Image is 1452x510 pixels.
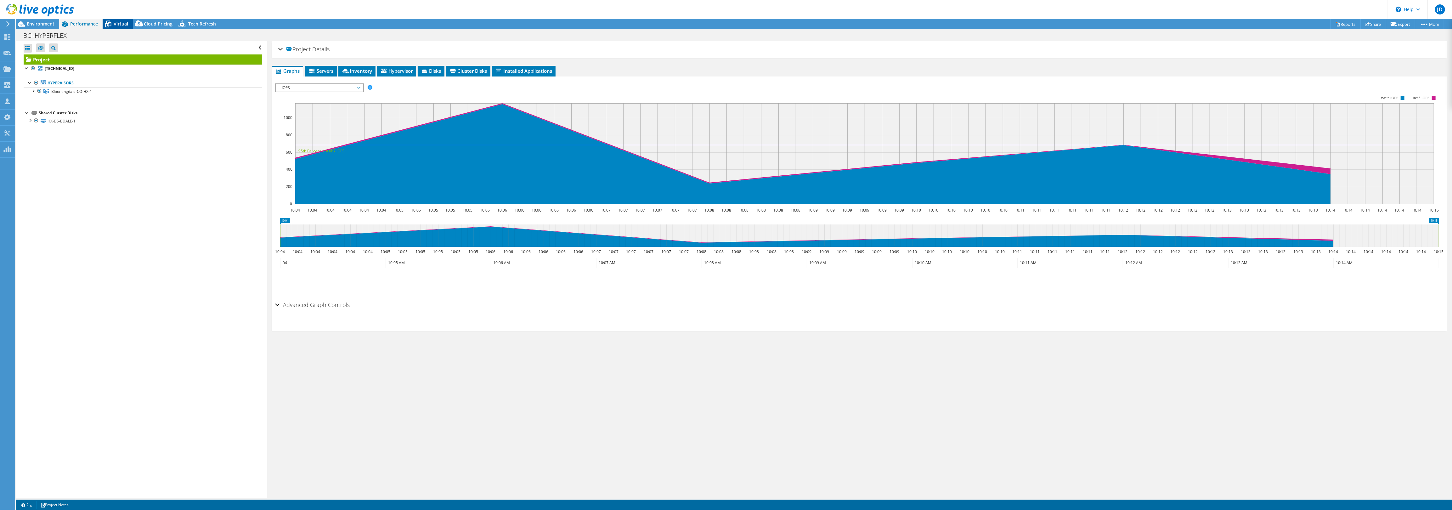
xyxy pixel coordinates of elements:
[359,207,369,213] text: 10:04
[286,167,292,172] text: 400
[24,117,262,125] a: HX-DS-BDALE-1
[380,68,413,74] span: Hypervisor
[286,184,292,189] text: 200
[1415,19,1444,29] a: More
[1434,249,1444,254] text: 10:15
[188,21,216,27] span: Tech Refresh
[45,66,74,71] b: [TECHNICAL_ID]
[286,132,292,138] text: 800
[480,207,490,213] text: 10:05
[1257,207,1266,213] text: 10:13
[521,249,531,254] text: 10:06
[328,249,337,254] text: 10:04
[1381,96,1398,100] text: Write IOPS
[635,207,645,213] text: 10:07
[433,249,443,254] text: 10:05
[802,249,811,254] text: 10:09
[1170,249,1180,254] text: 10:12
[70,21,98,27] span: Performance
[1222,207,1232,213] text: 10:13
[661,249,671,254] text: 10:07
[1188,207,1197,213] text: 10:12
[1293,249,1303,254] text: 10:13
[837,249,847,254] text: 10:09
[24,65,262,73] a: [TECHNICAL_ID]
[749,249,759,254] text: 10:08
[907,249,917,254] text: 10:10
[1396,7,1401,12] svg: \n
[601,207,611,213] text: 10:07
[977,249,987,254] text: 10:10
[573,249,583,254] text: 10:06
[549,207,559,213] text: 10:06
[286,46,311,53] span: Project
[451,249,460,254] text: 10:05
[998,207,1008,213] text: 10:10
[463,207,472,213] text: 10:05
[980,207,990,213] text: 10:10
[1118,249,1127,254] text: 10:12
[503,249,513,254] text: 10:06
[653,207,662,213] text: 10:07
[24,87,262,95] a: Bloomingdale-CO-HX-1
[732,249,741,254] text: 10:08
[394,207,404,213] text: 10:05
[1413,96,1430,100] text: Read IOPS
[894,207,904,213] text: 10:09
[24,54,262,65] a: Project
[342,207,352,213] text: 10:04
[1416,249,1426,254] text: 10:14
[415,249,425,254] text: 10:05
[963,207,973,213] text: 10:10
[995,249,1005,254] text: 10:10
[1065,249,1075,254] text: 10:11
[495,68,552,74] span: Installed Applications
[679,249,689,254] text: 10:07
[290,201,292,207] text: 0
[515,207,524,213] text: 10:06
[20,32,76,39] h1: BCI-HYPERFLEX
[1360,19,1386,29] a: Share
[1398,249,1408,254] text: 10:14
[1206,249,1215,254] text: 10:12
[1274,207,1284,213] text: 10:13
[784,249,794,254] text: 10:08
[584,207,593,213] text: 10:06
[1429,207,1439,213] text: 10:15
[626,249,636,254] text: 10:07
[808,207,818,213] text: 10:09
[290,207,300,213] text: 10:04
[284,115,292,120] text: 1000
[929,207,938,213] text: 10:10
[1153,207,1163,213] text: 10:12
[1136,207,1145,213] text: 10:12
[842,207,852,213] text: 10:09
[756,207,766,213] text: 10:08
[36,501,73,509] a: Project Notes
[1049,207,1059,213] text: 10:11
[342,68,372,74] span: Inventory
[687,207,697,213] text: 10:07
[556,249,566,254] text: 10:06
[1241,249,1251,254] text: 10:13
[1381,249,1391,254] text: 10:14
[17,501,37,509] a: 2
[1015,207,1025,213] text: 10:11
[1135,249,1145,254] text: 10:12
[144,21,172,27] span: Cloud Pricing
[1412,207,1421,213] text: 10:14
[1343,207,1353,213] text: 10:14
[1386,19,1415,29] a: Export
[925,249,935,254] text: 10:10
[325,207,335,213] text: 10:04
[1012,249,1022,254] text: 10:11
[1325,207,1335,213] text: 10:14
[566,207,576,213] text: 10:06
[293,249,302,254] text: 10:04
[1048,249,1057,254] text: 10:11
[860,207,869,213] text: 10:09
[825,207,835,213] text: 10:09
[298,148,345,154] text: 95th Percentile = 687 IOPS
[1276,249,1285,254] text: 10:13
[421,68,441,74] span: Disks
